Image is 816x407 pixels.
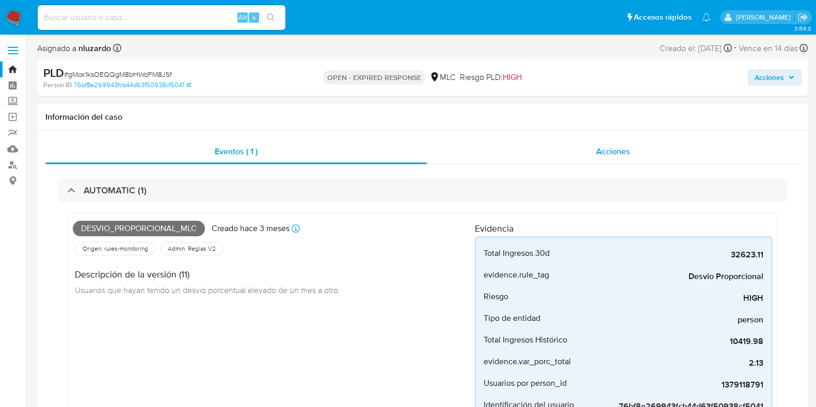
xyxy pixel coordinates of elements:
div: Creado el: [DATE] [660,41,732,55]
div: AUTOMATIC (1) [58,178,787,202]
span: Origen: rules-monitoring [82,245,149,253]
a: Notificaciones [702,13,711,22]
span: Eventos ( 1 ) [215,145,258,157]
span: # gMox1ksOEQQgM8bHWdFM8JSf [64,69,172,79]
span: Vence en 14 días [739,43,798,54]
span: Admin. Reglas V2 [167,245,217,253]
span: Accesos rápidos [634,12,692,23]
h1: Información del caso [45,112,799,122]
button: Acciones [747,69,802,86]
b: nluzardo [76,42,111,54]
span: s [252,12,255,22]
div: MLC [429,72,456,83]
p: Creado hace 3 meses [212,223,290,234]
h4: Descripción de la versión (11) [75,269,340,280]
a: 76bf8e269943fcb44d63f50938cf5041 [74,80,191,90]
span: Desvio_proporcional_mlc [73,221,205,236]
h3: AUTOMATIC (1) [84,185,147,196]
span: HIGH [503,71,522,83]
span: - [734,41,737,55]
button: search-icon [260,10,281,25]
input: Buscar usuario o caso... [38,11,285,24]
span: Alt [238,12,247,22]
span: Asignado a [37,43,111,54]
p: OPEN - EXPIRED RESPONSE [323,70,425,85]
b: PLD [43,64,64,81]
a: Salir [797,12,808,23]
b: Person ID [43,80,72,90]
span: Riesgo PLD: [460,72,522,83]
p: camilafernanda.paredessaldano@mercadolibre.cl [735,12,794,22]
span: Acciones [596,145,630,157]
span: Acciones [755,69,784,86]
span: Usuarios que hayan tenido un desvio porcentual elevado de un mes a otro. [75,284,340,296]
